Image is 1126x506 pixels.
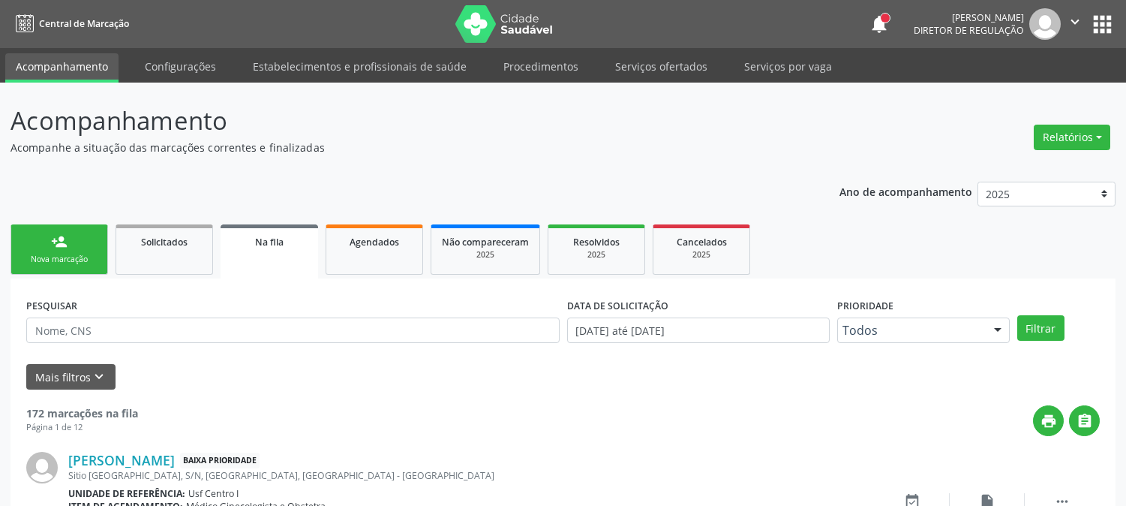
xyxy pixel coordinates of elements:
[1069,405,1100,436] button: 
[1076,413,1093,429] i: 
[839,182,972,200] p: Ano de acompanhamento
[914,11,1024,24] div: [PERSON_NAME]
[567,294,668,318] label: DATA DE SOLICITAÇÃO
[442,236,529,248] span: Não compareceram
[734,53,842,80] a: Serviços por vaga
[22,254,97,265] div: Nova marcação
[11,140,784,155] p: Acompanhe a situação das marcações correntes e finalizadas
[1067,14,1083,30] i: 
[68,487,185,500] b: Unidade de referência:
[5,53,119,83] a: Acompanhamento
[1029,8,1061,40] img: img
[914,24,1024,37] span: Diretor de regulação
[68,452,175,468] a: [PERSON_NAME]
[493,53,589,80] a: Procedimentos
[26,318,560,343] input: Nome, CNS
[91,369,107,385] i: keyboard_arrow_down
[255,236,284,248] span: Na fila
[51,233,68,250] div: person_add
[141,236,188,248] span: Solicitados
[26,421,138,434] div: Página 1 de 12
[39,17,129,30] span: Central de Marcação
[605,53,718,80] a: Serviços ofertados
[180,453,260,468] span: Baixa Prioridade
[837,294,893,318] label: Prioridade
[1040,413,1057,429] i: print
[11,102,784,140] p: Acompanhamento
[559,249,634,261] div: 2025
[664,249,739,261] div: 2025
[26,406,138,420] strong: 172 marcações na fila
[188,487,239,500] span: Usf Centro I
[242,53,477,80] a: Estabelecimentos e profissionais de saúde
[442,249,529,261] div: 2025
[26,364,116,390] button: Mais filtroskeyboard_arrow_down
[134,53,227,80] a: Configurações
[1033,405,1064,436] button: print
[1089,11,1115,38] button: apps
[26,294,77,318] label: PESQUISAR
[11,11,129,36] a: Central de Marcação
[677,236,727,248] span: Cancelados
[842,323,979,338] span: Todos
[1034,125,1110,150] button: Relatórios
[1017,315,1064,341] button: Filtrar
[869,14,890,35] button: notifications
[573,236,620,248] span: Resolvidos
[567,318,830,343] input: Selecione um intervalo
[68,469,875,482] div: Sitio [GEOGRAPHIC_DATA], S/N, [GEOGRAPHIC_DATA], [GEOGRAPHIC_DATA] - [GEOGRAPHIC_DATA]
[350,236,399,248] span: Agendados
[1061,8,1089,40] button: 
